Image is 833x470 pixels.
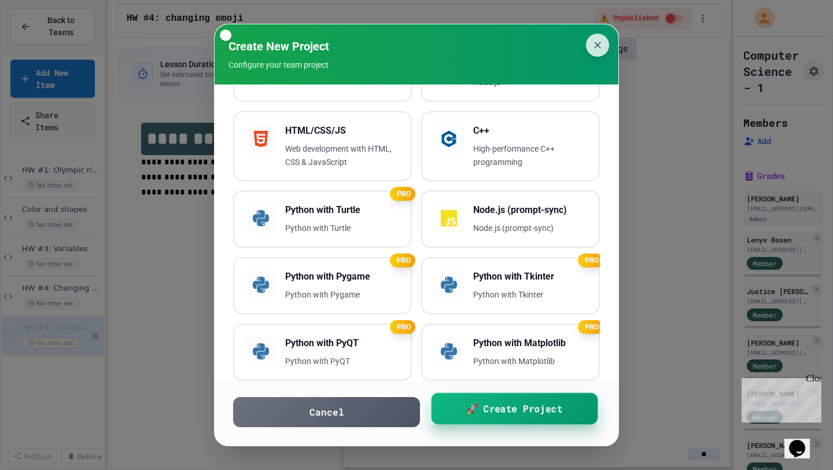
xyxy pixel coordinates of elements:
div: PRO [390,187,415,201]
p: High-performance C++ programming [473,142,587,169]
h3: Python with Pygame [285,270,399,284]
p: Node.js (prompt-sync) [473,222,587,235]
p: Configure your team project [228,59,605,71]
p: Python with PyQT [285,355,399,368]
h3: Python with Tkinter [473,270,587,284]
h3: Python with PyQT [285,336,399,350]
p: Python with Turtle [285,222,399,235]
h2: Create New Project [228,38,605,54]
p: Python with Matplotlib [473,355,587,368]
div: PRO [390,254,415,267]
h3: HTML/CSS/JS [285,124,399,138]
h3: C++ [473,124,587,138]
div: PRO [390,320,415,334]
p: Web development with HTML, CSS & JavaScript [285,142,399,169]
span: 🚀 Create Project [467,402,563,416]
h3: Python with Turtle [285,203,399,217]
p: Python with Tkinter [473,288,587,302]
p: Python with Pygame [285,288,399,302]
iframe: chat widget [784,424,821,458]
iframe: chat widget [737,373,821,423]
div: PRO [578,320,603,334]
h3: Node.js (prompt-sync) [473,203,587,217]
h3: Python with Matplotlib [473,336,587,350]
a: Cancel [233,397,420,427]
div: PRO [578,254,603,267]
div: Chat with us now!Close [5,5,80,74]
